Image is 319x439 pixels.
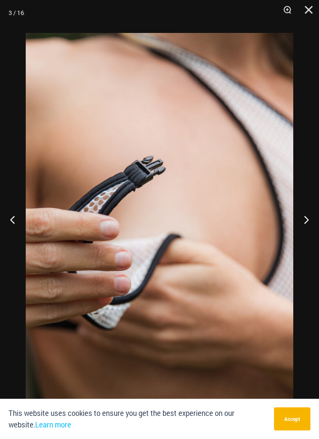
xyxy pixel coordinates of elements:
p: This website uses cookies to ensure you get the best experience on our website. [9,407,268,430]
div: 3 / 16 [9,6,24,19]
img: Trade Winds IvoryInk 384 Top 03 [26,33,293,433]
a: Learn more [35,420,71,429]
button: Next [287,198,319,241]
button: Accept [274,407,310,430]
